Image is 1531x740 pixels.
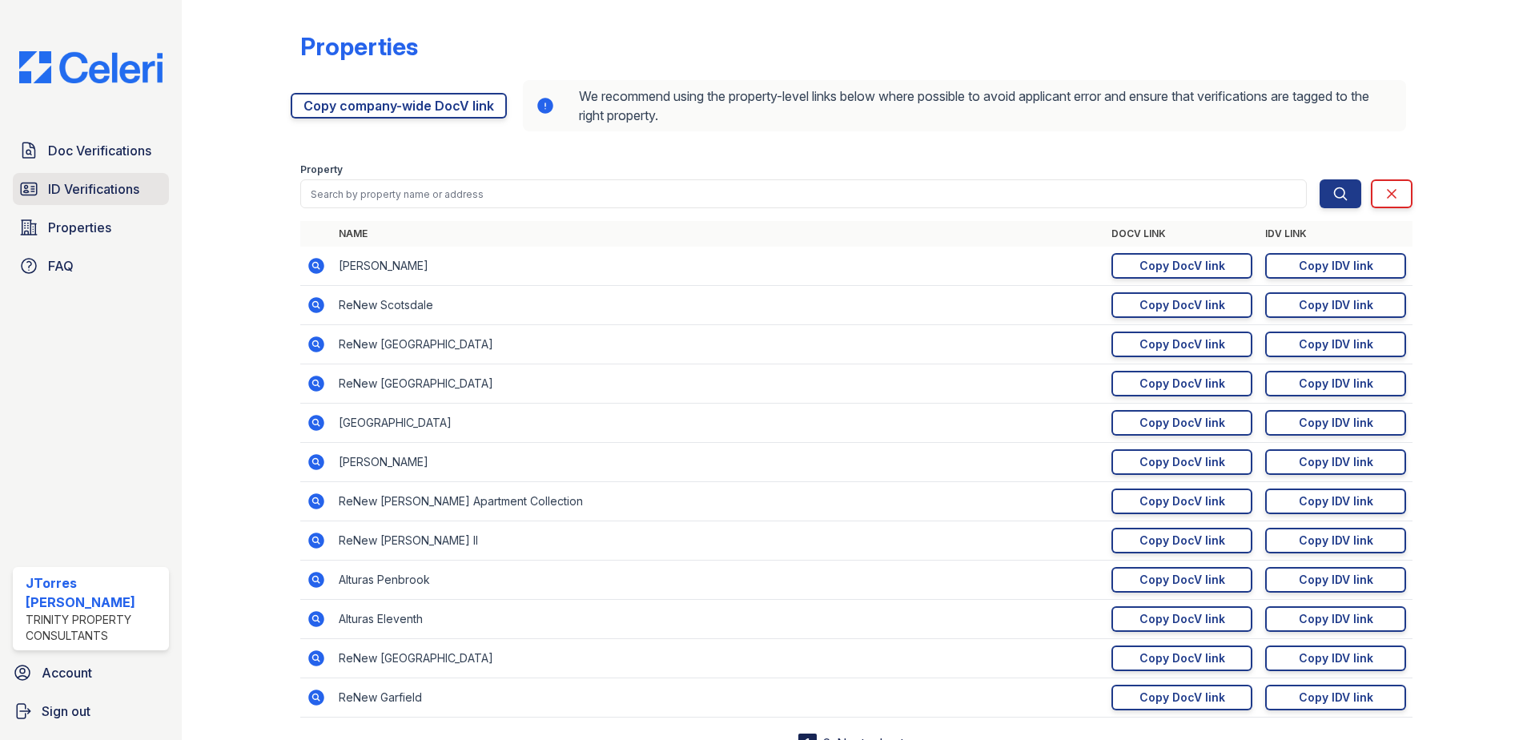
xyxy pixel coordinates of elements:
a: Copy DocV link [1111,567,1252,593]
div: Copy DocV link [1139,415,1225,431]
td: ReNew [GEOGRAPHIC_DATA] [332,639,1105,678]
div: Copy DocV link [1139,572,1225,588]
label: Property [300,163,343,176]
div: Trinity Property Consultants [26,612,163,644]
td: ReNew Garfield [332,678,1105,718]
div: Copy IDV link [1299,533,1373,549]
a: ID Verifications [13,173,169,205]
td: ReNew [PERSON_NAME] Apartment Collection [332,482,1105,521]
td: ReNew [PERSON_NAME] II [332,521,1105,561]
span: Sign out [42,702,90,721]
span: Account [42,663,92,682]
td: ReNew [GEOGRAPHIC_DATA] [332,364,1105,404]
a: Copy IDV link [1265,645,1406,671]
div: Copy IDV link [1299,454,1373,470]
span: FAQ [48,256,74,275]
a: FAQ [13,250,169,282]
td: [GEOGRAPHIC_DATA] [332,404,1105,443]
a: Sign out [6,695,175,727]
div: Copy DocV link [1139,258,1225,274]
td: [PERSON_NAME] [332,247,1105,286]
a: Account [6,657,175,689]
a: Copy IDV link [1265,371,1406,396]
a: Copy IDV link [1265,606,1406,632]
div: Copy IDV link [1299,258,1373,274]
td: [PERSON_NAME] [332,443,1105,482]
a: Copy IDV link [1265,489,1406,514]
a: Copy DocV link [1111,528,1252,553]
div: Copy DocV link [1139,376,1225,392]
a: Copy DocV link [1111,489,1252,514]
th: IDV Link [1259,221,1412,247]
img: CE_Logo_Blue-a8612792a0a2168367f1c8372b55b34899dd931a85d93a1a3d3e32e68fde9ad4.png [6,51,175,83]
div: Copy IDV link [1299,611,1373,627]
a: Copy IDV link [1265,253,1406,279]
a: Copy DocV link [1111,685,1252,710]
div: Copy IDV link [1299,650,1373,666]
span: Doc Verifications [48,141,151,160]
a: Copy IDV link [1265,410,1406,436]
div: Copy IDV link [1299,336,1373,352]
div: Copy DocV link [1139,454,1225,470]
div: Copy DocV link [1139,650,1225,666]
a: Copy DocV link [1111,449,1252,475]
div: Copy IDV link [1299,572,1373,588]
div: Copy IDV link [1299,376,1373,392]
a: Copy DocV link [1111,292,1252,318]
a: Copy company-wide DocV link [291,93,507,119]
a: Copy DocV link [1111,332,1252,357]
a: Copy DocV link [1111,253,1252,279]
a: Copy IDV link [1265,449,1406,475]
a: Copy IDV link [1265,528,1406,553]
div: Copy IDV link [1299,297,1373,313]
a: Copy IDV link [1265,332,1406,357]
a: Copy DocV link [1111,371,1252,396]
a: Copy IDV link [1265,567,1406,593]
div: We recommend using the property-level links below where possible to avoid applicant error and ens... [523,80,1406,131]
a: Copy IDV link [1265,292,1406,318]
div: Copy DocV link [1139,493,1225,509]
a: Properties [13,211,169,243]
a: Doc Verifications [13,135,169,167]
td: Alturas Eleventh [332,600,1105,639]
div: Copy IDV link [1299,493,1373,509]
a: Copy DocV link [1111,410,1252,436]
div: Copy DocV link [1139,690,1225,706]
td: ReNew Scotsdale [332,286,1105,325]
div: Copy DocV link [1139,533,1225,549]
th: DocV Link [1105,221,1259,247]
span: ID Verifications [48,179,139,199]
span: Properties [48,218,111,237]
div: Properties [300,32,418,61]
div: Copy IDV link [1299,690,1373,706]
a: Copy DocV link [1111,645,1252,671]
div: Copy DocV link [1139,297,1225,313]
div: Copy DocV link [1139,611,1225,627]
div: JTorres [PERSON_NAME] [26,573,163,612]
th: Name [332,221,1105,247]
a: Copy DocV link [1111,606,1252,632]
div: Copy IDV link [1299,415,1373,431]
input: Search by property name or address [300,179,1307,208]
td: Alturas Penbrook [332,561,1105,600]
div: Copy DocV link [1139,336,1225,352]
td: ReNew [GEOGRAPHIC_DATA] [332,325,1105,364]
a: Copy IDV link [1265,685,1406,710]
